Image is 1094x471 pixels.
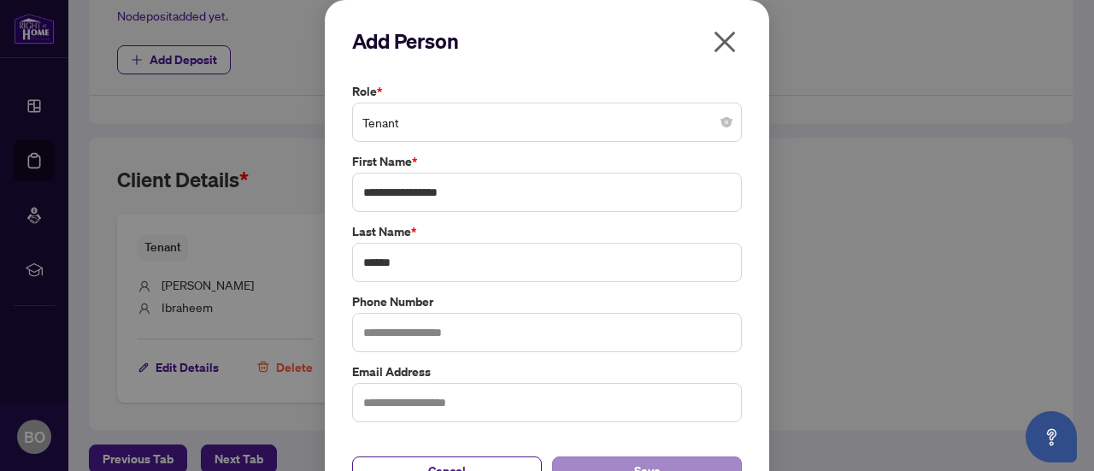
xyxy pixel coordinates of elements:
h2: Add Person [352,27,742,55]
span: close-circle [721,117,732,127]
label: Role [352,82,742,101]
label: First Name [352,152,742,171]
button: Open asap [1026,411,1077,462]
label: Phone Number [352,292,742,311]
span: close [711,28,738,56]
label: Last Name [352,222,742,241]
label: Email Address [352,362,742,381]
span: Tenant [362,106,732,138]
